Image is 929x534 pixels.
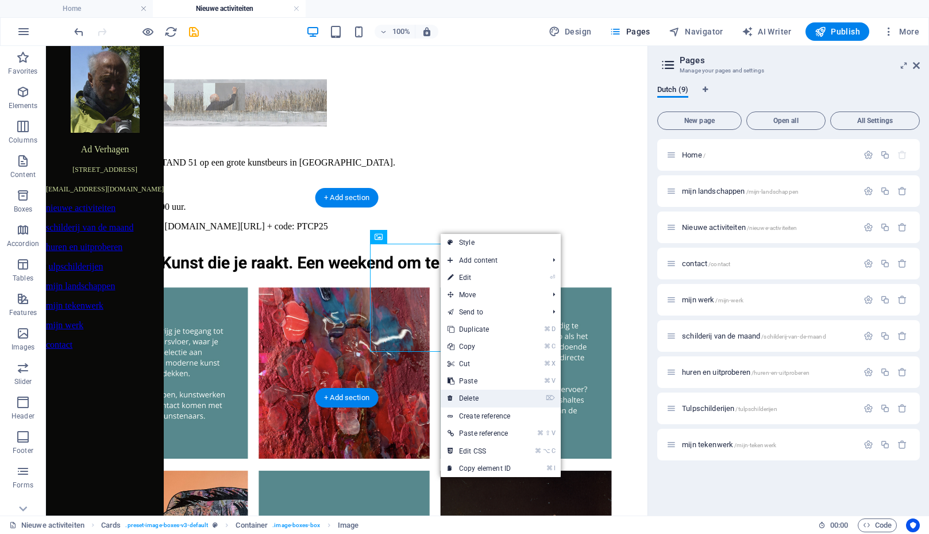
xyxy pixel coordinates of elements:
[441,443,518,460] a: ⌘⌥CEdit CSS
[830,112,920,130] button: All Settings
[864,295,873,305] div: Settings
[897,440,907,450] div: Remove
[858,518,897,532] button: Code
[864,367,873,377] div: Settings
[125,518,208,532] span: . preset-image-boxes-v3-default
[153,2,306,15] h4: Nieuwe activiteiten
[441,252,543,269] span: Add content
[441,425,518,442] a: ⌘⇧VPaste reference
[441,372,518,390] a: ⌘VPaste
[441,304,543,321] a: Send to
[101,518,359,532] nav: breadcrumb
[708,261,730,267] span: /contact
[734,442,776,448] span: /mijn-tekenwerk
[9,518,84,532] a: Click to cancel selection. Double-click to open Pages
[441,321,518,338] a: ⌘DDuplicate
[9,308,37,317] p: Features
[838,521,840,529] span: :
[554,464,555,472] i: I
[552,325,555,333] i: D
[682,295,743,304] span: Click to open page
[679,296,858,304] div: mijn werk/mijn-werk
[544,343,550,350] i: ⌘
[897,367,907,377] div: Remove
[213,522,218,528] i: This element is a customizable preset
[543,447,550,455] i: ⌥
[679,187,858,195] div: mijn landschappen/mijn-landschappen
[682,151,706,159] span: Click to open page
[392,25,410,39] h6: 100%
[72,25,86,39] i: Undo: Delete elements (Ctrl+Z)
[441,408,561,425] a: Create reference
[682,368,809,377] span: Click to open page
[7,239,39,248] p: Accordion
[550,274,555,281] i: ⏎
[14,205,33,214] p: Boxes
[441,460,518,477] a: ⌘ICopy element ID
[835,117,915,124] span: All Settings
[747,225,797,231] span: /nieuwe-activiteiten
[715,297,743,304] span: /mijn-werk
[746,189,799,195] span: /mijn-landschappen
[880,150,890,160] div: Duplicate
[187,25,201,39] i: Save (Ctrl+S)
[897,259,907,268] div: Remove
[375,25,415,39] button: 100%
[679,368,858,376] div: huren en uitproberen/huren-en-uitproberen
[682,259,730,268] span: Click to open page
[9,101,38,110] p: Elements
[897,331,907,341] div: Remove
[880,440,890,450] div: Duplicate
[864,404,873,413] div: Settings
[818,518,849,532] h6: Session time
[679,332,858,340] div: schilderij van de maand/schilderij-van-de-maand
[101,518,121,532] span: Click to select. Double-click to edit
[9,136,37,145] p: Columns
[13,481,33,490] p: Forms
[751,117,820,124] span: Open all
[544,360,550,367] i: ⌘
[441,338,518,355] a: ⌘CCopy
[761,333,826,340] span: /schilderij-van-de-maand
[679,260,858,267] div: contact/contact
[610,26,650,37] span: Pages
[546,394,555,402] i: ⌦
[662,117,737,124] span: New page
[703,152,706,159] span: /
[735,406,777,412] span: /tulpschilderijen
[272,518,320,532] span: . image-boxes-box
[441,355,518,372] a: ⌘XCut
[880,367,890,377] div: Duplicate
[880,404,890,413] div: Duplicate
[13,274,33,283] p: Tables
[880,222,890,232] div: Duplicate
[605,22,654,41] button: Pages
[441,234,561,251] a: Style
[830,518,848,532] span: 00 00
[880,259,890,268] div: Duplicate
[552,377,555,385] i: V
[742,26,792,37] span: AI Writer
[679,441,858,448] div: mijn tekenwerk/mijn-tekenwerk
[544,377,550,385] i: ⌘
[441,390,518,407] a: ⌦Delete
[657,112,742,130] button: New page
[906,518,920,532] button: Usercentrics
[11,343,35,352] p: Images
[880,295,890,305] div: Duplicate
[897,404,907,413] div: Remove
[878,22,924,41] button: More
[657,85,920,107] div: Language Tabs
[679,224,858,231] div: Nieuwe activiteiten/nieuwe-activiteiten
[552,429,555,437] i: V
[552,343,555,350] i: C
[864,259,873,268] div: Settings
[338,518,359,532] span: Click to select. Double-click to edit
[751,370,809,376] span: /huren-en-uitproberen
[187,25,201,39] button: save
[10,170,36,179] p: Content
[669,26,723,37] span: Navigator
[8,67,37,76] p: Favorites
[682,332,826,340] span: Click to open page
[682,187,799,195] span: mijn landschappen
